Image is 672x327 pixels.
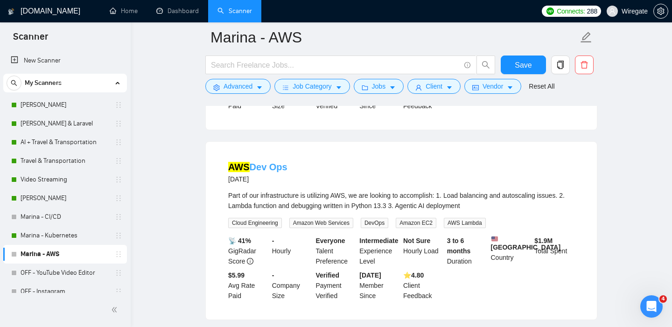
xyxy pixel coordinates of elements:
a: OFF - Instagram [21,282,109,301]
button: setting [653,4,668,19]
div: Hourly Load [401,236,445,266]
button: copy [551,56,570,74]
span: caret-down [507,84,513,91]
span: holder [115,139,122,146]
b: $ 1.9M [534,237,553,244]
a: Travel & Transportation [21,152,109,170]
div: Client Feedback [401,270,445,301]
span: Save [515,59,532,71]
span: holder [115,213,122,221]
span: edit [580,31,592,43]
b: Intermediate [359,237,398,244]
div: Total Spent [532,236,576,266]
b: Everyone [316,237,345,244]
span: user [609,8,616,14]
div: Duration [445,236,489,266]
span: Amazon EC2 [396,218,436,228]
span: Vendor [483,81,503,91]
div: GigRadar Score [226,236,270,266]
span: search [7,80,21,86]
span: holder [115,232,122,239]
a: [PERSON_NAME] & Laravel [21,114,109,133]
iframe: Intercom live chat [640,295,663,318]
span: Client [426,81,442,91]
span: Cloud Engineering [228,218,282,228]
button: folderJobscaret-down [354,79,404,94]
span: info-circle [247,258,253,264]
span: My Scanners [25,74,62,92]
span: holder [115,176,122,183]
span: caret-down [389,84,396,91]
input: Search Freelance Jobs... [211,59,460,71]
b: Verified [316,271,340,279]
div: Company Size [270,270,314,301]
a: AWSDev Ops [228,162,287,172]
a: OFF - YouTube Video Editor [21,264,109,282]
b: [DATE] [359,271,381,279]
span: caret-down [446,84,453,91]
span: user [415,84,422,91]
a: New Scanner [11,51,119,70]
img: upwork-logo.png [546,7,554,15]
button: userClientcaret-down [407,79,461,94]
button: settingAdvancedcaret-down [205,79,271,94]
span: folder [362,84,368,91]
span: delete [575,61,593,69]
span: Connects: [557,6,585,16]
button: idcardVendorcaret-down [464,79,521,94]
span: 288 [587,6,597,16]
span: holder [115,195,122,202]
span: setting [654,7,668,15]
b: 📡 41% [228,237,251,244]
a: Reset All [529,81,554,91]
span: 4 [659,295,667,303]
div: Country [489,236,533,266]
span: caret-down [256,84,263,91]
div: Member Since [357,270,401,301]
a: Video Streaming [21,170,109,189]
span: search [477,61,495,69]
input: Scanner name... [210,26,578,49]
span: Job Category [293,81,331,91]
span: info-circle [464,62,470,68]
li: New Scanner [3,51,127,70]
a: Marina - Kubernetes [21,226,109,245]
span: Advanced [224,81,252,91]
span: holder [115,157,122,165]
span: setting [213,84,220,91]
mark: AWS [228,162,250,172]
a: AI + Travel & Transportation [21,133,109,152]
span: holder [115,250,122,258]
span: AWS Lambda [444,218,486,228]
div: Part of our infrastructure is utilizing AWS, we are looking to accomplish: 1. Load balancing and ... [228,190,574,211]
img: logo [8,4,14,19]
div: Hourly [270,236,314,266]
span: DevOps [361,218,388,228]
b: [GEOGRAPHIC_DATA] [491,236,561,251]
a: Marina - CI/CD [21,208,109,226]
span: copy [552,61,569,69]
button: delete [575,56,594,74]
img: 🇺🇸 [491,236,498,242]
a: searchScanner [217,7,252,15]
b: ⭐️ 4.80 [403,271,424,279]
a: Marina - AWS [21,245,109,264]
b: - [272,237,274,244]
span: Jobs [372,81,386,91]
div: Payment Verified [314,270,358,301]
b: $5.99 [228,271,245,279]
span: caret-down [336,84,342,91]
button: barsJob Categorycaret-down [274,79,350,94]
div: Experience Level [357,236,401,266]
button: search [7,76,21,90]
button: Save [501,56,546,74]
div: [DATE] [228,174,287,185]
span: bars [282,84,289,91]
a: [PERSON_NAME] [21,189,109,208]
a: [PERSON_NAME] [21,96,109,114]
span: double-left [111,305,120,314]
span: Amazon Web Services [289,218,353,228]
a: setting [653,7,668,15]
span: idcard [472,84,479,91]
span: holder [115,269,122,277]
